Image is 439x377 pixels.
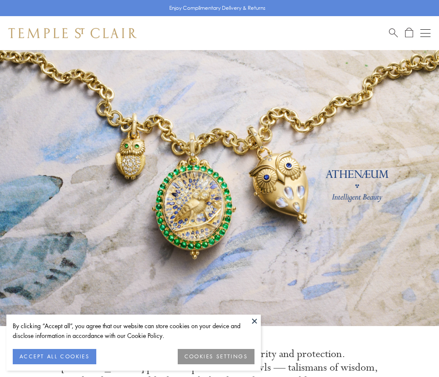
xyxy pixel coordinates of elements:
[13,349,96,364] button: ACCEPT ALL COOKIES
[178,349,254,364] button: COOKIES SETTINGS
[169,4,266,12] p: Enjoy Complimentary Delivery & Returns
[13,321,254,340] div: By clicking “Accept all”, you agree that our website can store cookies on your device and disclos...
[389,28,398,38] a: Search
[405,28,413,38] a: Open Shopping Bag
[420,28,431,38] button: Open navigation
[8,28,137,38] img: Temple St. Clair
